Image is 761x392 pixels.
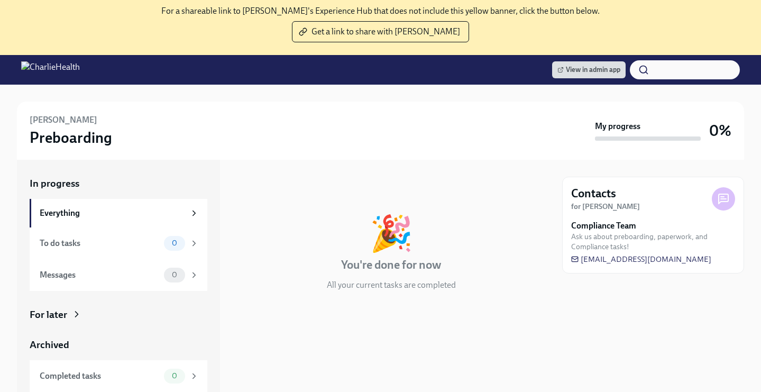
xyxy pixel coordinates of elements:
div: To do tasks [40,238,160,249]
strong: My progress [595,121,640,132]
div: Messages [40,269,160,281]
a: To do tasks0 [30,227,207,259]
img: CharlieHealth [21,61,80,78]
a: Archived [30,338,207,352]
div: Everything [40,207,185,219]
strong: for [PERSON_NAME] [571,202,640,211]
a: Everything [30,199,207,227]
h4: Contacts [571,186,616,202]
p: All your current tasks are completed [327,279,456,291]
div: In progress [233,177,282,190]
div: For later [30,308,67,322]
span: Ask us about preboarding, paperwork, and Compliance tasks! [571,232,735,252]
h3: Preboarding [30,128,112,147]
div: 🎉 [370,216,413,251]
button: Get a link to share with [PERSON_NAME] [292,21,469,42]
p: For a shareable link to [PERSON_NAME]'s Experience Hub that does not include this yellow banner, ... [161,5,600,17]
span: View in admin app [557,65,620,75]
span: Get a link to share with [PERSON_NAME] [301,26,460,37]
a: Messages0 [30,259,207,291]
span: 0 [166,239,184,247]
h3: 0% [709,121,731,140]
h4: You're done for now [341,257,441,273]
div: Completed tasks [40,370,160,382]
a: Completed tasks0 [30,360,207,392]
span: 0 [166,271,184,279]
a: For later [30,308,207,322]
strong: Compliance Team [571,220,636,232]
a: View in admin app [552,61,626,78]
h6: [PERSON_NAME] [30,114,97,126]
a: [EMAIL_ADDRESS][DOMAIN_NAME] [571,254,711,265]
a: In progress [30,177,207,190]
span: 0 [166,372,184,380]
